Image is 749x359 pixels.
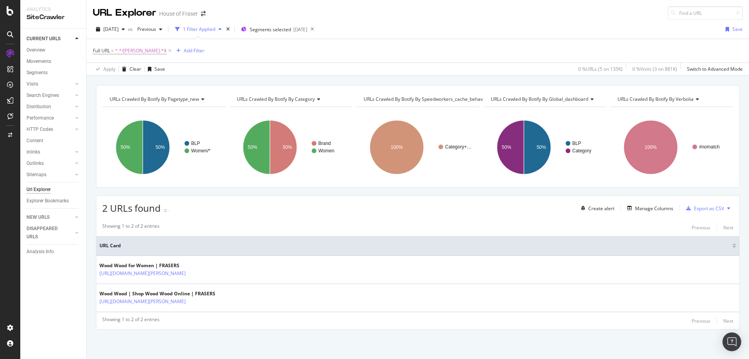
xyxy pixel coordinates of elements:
[578,66,623,72] div: 0 % URLs ( 5 on 135K )
[27,248,54,256] div: Analysis Info
[722,332,741,351] div: Open Intercom Messenger
[173,46,204,55] button: Add Filter
[491,96,588,102] span: URLs Crawled By Botify By global_dashboard
[668,6,743,20] input: Find a URL
[27,103,73,111] a: Distribution
[121,145,130,150] text: 50%
[27,225,66,241] div: DISAPPEARED URLS
[27,57,81,66] a: Movements
[191,141,200,146] text: BLP
[27,213,73,221] a: NEW URLS
[110,96,199,102] span: URLs Crawled By Botify By pagetype_new
[134,23,165,36] button: Previous
[27,35,60,43] div: CURRENT URLS
[578,202,614,214] button: Create alert
[27,125,73,134] a: HTTP Codes
[93,63,115,75] button: Apply
[27,114,73,122] a: Performance
[102,113,225,181] svg: A chart.
[362,93,503,105] h4: URLs Crawled By Botify By speedworkers_cache_behaviors
[93,47,110,54] span: Full URL
[684,63,743,75] button: Switch to Advanced Mode
[99,298,186,305] a: [URL][DOMAIN_NAME][PERSON_NAME]
[102,316,160,325] div: Showing 1 to 2 of 2 entries
[610,113,733,181] svg: A chart.
[632,66,677,72] div: 0 % Visits ( 3 on 881K )
[27,213,50,221] div: NEW URLS
[183,26,215,32] div: 1 Filter Applied
[27,46,81,54] a: Overview
[27,225,73,241] a: DISAPPEARED URLS
[27,159,73,168] a: Outlinks
[27,103,51,111] div: Distribution
[99,262,220,269] div: Wood Wood for Women | FRASERS
[722,23,743,36] button: Save
[27,91,59,100] div: Search Engines
[356,113,479,181] svg: A chart.
[364,96,491,102] span: URLs Crawled By Botify By speedworkers_cache_behaviors
[27,35,73,43] a: CURRENT URLS
[572,148,591,154] text: Category
[93,6,156,20] div: URL Explorer
[683,202,724,214] button: Export as CSV
[27,69,81,77] a: Segments
[201,11,206,16] div: arrow-right-arrow-left
[27,197,69,205] div: Explorer Bookmarks
[237,96,315,102] span: URLs Crawled By Botify By category
[156,145,165,150] text: 50%
[248,145,257,150] text: 50%
[502,145,511,150] text: 50%
[145,63,165,75] button: Save
[164,209,167,212] img: Equal
[128,26,134,32] span: vs
[483,113,607,181] div: A chart.
[723,318,733,324] div: Next
[169,207,170,214] div: -
[27,159,44,168] div: Outlinks
[99,290,220,297] div: Wood Wood | Shop Wood Wood Online | FRASERS
[27,6,80,13] div: Analytics
[27,91,73,100] a: Search Engines
[391,145,403,150] text: 100%
[318,141,331,146] text: Brand
[154,66,165,72] div: Save
[692,316,710,325] button: Previous
[27,186,81,194] a: Url Explorer
[723,224,733,231] div: Next
[282,145,292,150] text: 50%
[103,66,115,72] div: Apply
[489,93,600,105] h4: URLs Crawled By Botify By global_dashboard
[99,270,186,277] a: [URL][DOMAIN_NAME][PERSON_NAME]
[108,93,218,105] h4: URLs Crawled By Botify By pagetype_new
[445,144,472,150] text: Category+…
[225,25,231,33] div: times
[616,93,726,105] h4: URLs Crawled By Botify By verbolia
[635,205,673,212] div: Manage Columns
[27,186,51,194] div: Url Explorer
[732,26,743,32] div: Save
[27,148,73,156] a: Inlinks
[699,144,720,150] text: #nomatch
[27,80,73,88] a: Visits
[723,223,733,232] button: Next
[27,13,80,22] div: SiteCrawler
[111,47,114,54] span: =
[27,171,46,179] div: Sitemaps
[536,145,546,150] text: 50%
[27,69,48,77] div: Segments
[293,26,307,33] div: [DATE]
[119,63,141,75] button: Clear
[692,224,710,231] div: Previous
[184,47,204,54] div: Add Filter
[27,148,40,156] div: Inlinks
[27,125,53,134] div: HTTP Codes
[27,46,45,54] div: Overview
[572,141,581,146] text: BLP
[694,205,724,212] div: Export as CSV
[134,26,156,32] span: Previous
[235,93,346,105] h4: URLs Crawled By Botify By category
[99,242,730,249] span: URL Card
[229,113,353,181] svg: A chart.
